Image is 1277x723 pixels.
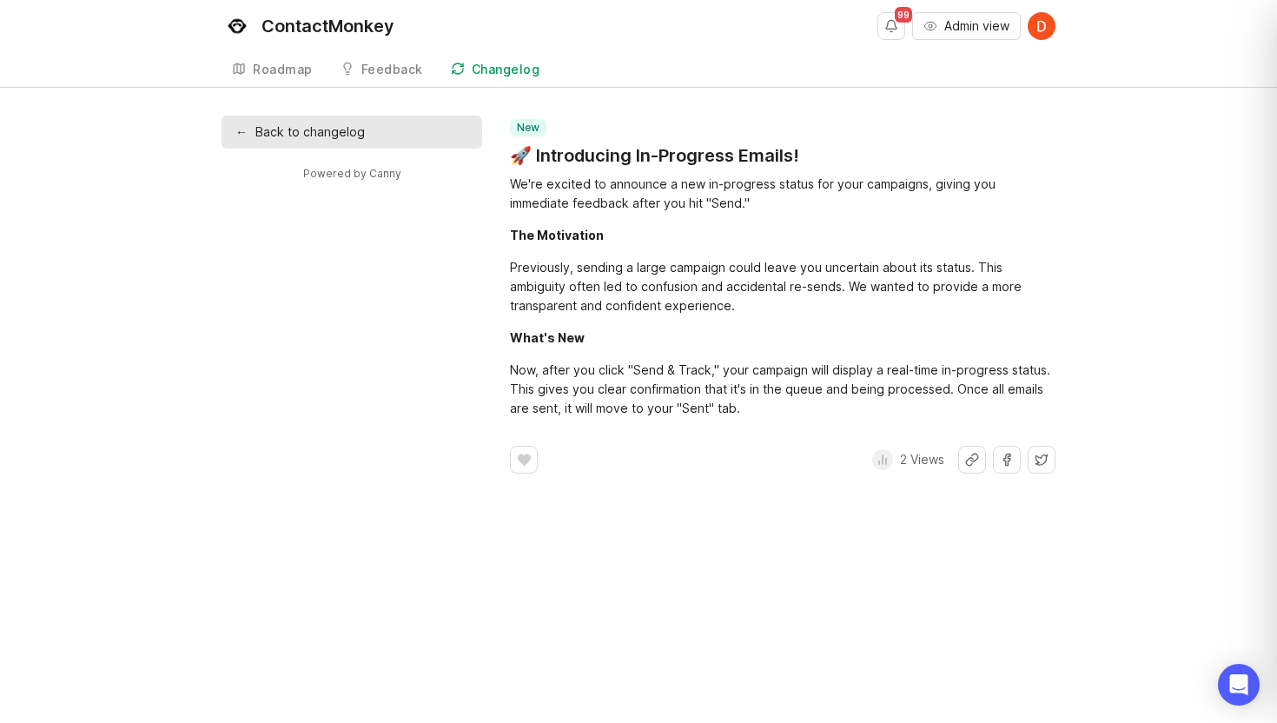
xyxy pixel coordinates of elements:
[912,12,1021,40] button: Admin view
[253,63,313,76] div: Roadmap
[222,116,482,149] a: ←Back to changelog
[261,17,394,35] div: ContactMonkey
[900,451,944,468] p: 2 Views
[361,63,423,76] div: Feedback
[993,446,1021,474] button: Share on Facebook
[472,63,540,76] div: Changelog
[235,123,247,142] div: ←
[895,7,912,23] span: 99
[1028,12,1055,40] img: Daniel G
[944,17,1009,35] span: Admin view
[1028,446,1055,474] button: Share on X
[1218,664,1260,706] div: Open Intercom Messenger
[222,52,323,88] a: Roadmap
[877,12,905,40] button: Notifications
[440,52,551,88] a: Changelog
[510,175,1055,213] div: We're excited to announce a new in-progress status for your campaigns, giving you immediate feedb...
[330,52,433,88] a: Feedback
[958,446,986,474] button: Share link
[222,10,253,42] img: ContactMonkey logo
[510,228,604,242] div: The Motivation
[510,330,585,345] div: What's New
[510,361,1055,418] div: Now, after you click "Send & Track," your campaign will display a real-time in-progress status. T...
[510,143,799,168] a: 🚀 Introducing In-Progress Emails!
[510,258,1055,315] div: Previously, sending a large campaign could leave you uncertain about its status. This ambiguity o...
[301,163,404,183] a: Powered by Canny
[517,121,539,135] p: new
